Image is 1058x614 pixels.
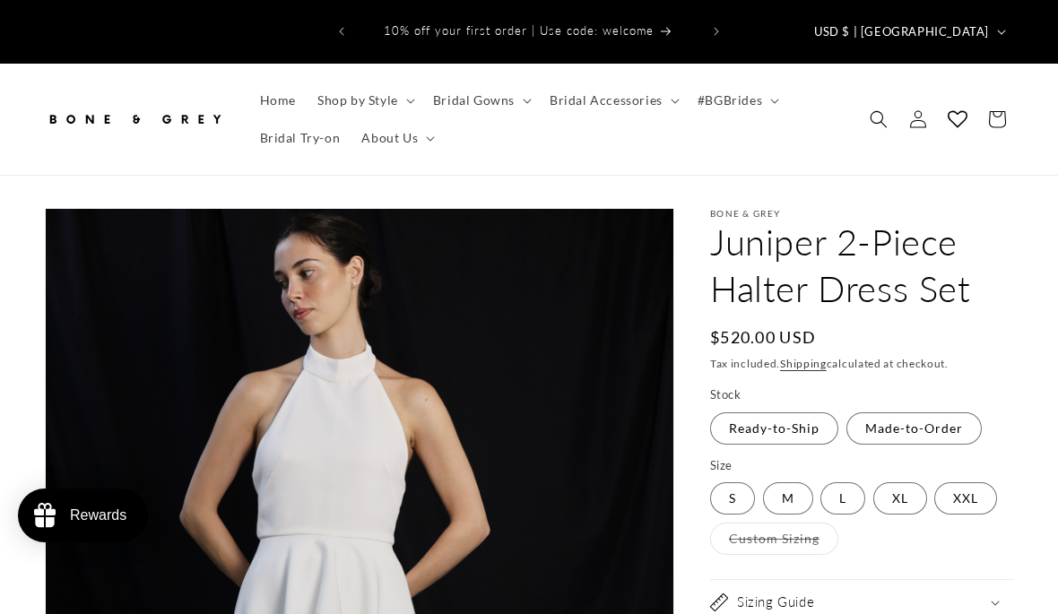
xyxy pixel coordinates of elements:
span: #BGBrides [698,92,762,108]
label: XXL [934,482,997,515]
p: Bone & Grey [710,208,1013,219]
summary: Bridal Gowns [422,82,539,119]
label: XL [873,482,927,515]
img: Bone and Grey Bridal [45,99,224,139]
label: M [763,482,813,515]
span: About Us [361,130,418,146]
a: Shipping [780,357,827,370]
span: Home [260,92,296,108]
h2: Sizing Guide [737,593,814,611]
a: Bone and Grey Bridal [39,92,231,145]
span: Shop by Style [317,92,398,108]
span: $520.00 USD [710,325,816,350]
label: Ready-to-Ship [710,412,838,445]
label: S [710,482,755,515]
label: L [820,482,865,515]
span: Bridal Accessories [550,92,663,108]
span: Bridal Try-on [260,130,341,146]
button: Next announcement [697,14,736,48]
div: Rewards [70,507,126,523]
summary: Shop by Style [307,82,422,119]
legend: Stock [710,386,742,404]
label: Made-to-Order [846,412,982,445]
summary: Bridal Accessories [539,82,687,119]
h1: Juniper 2-Piece Halter Dress Set [710,219,1013,312]
a: Home [249,82,307,119]
label: Custom Sizing [710,523,838,555]
summary: #BGBrides [687,82,786,119]
summary: About Us [351,119,442,157]
span: 10% off your first order | Use code: welcome [384,23,654,38]
button: Previous announcement [322,14,361,48]
span: Bridal Gowns [433,92,515,108]
button: USD $ | [GEOGRAPHIC_DATA] [803,14,1013,48]
span: USD $ | [GEOGRAPHIC_DATA] [814,23,989,41]
legend: Size [710,457,734,475]
summary: Search [859,99,898,139]
div: Tax included. calculated at checkout. [710,355,1013,373]
a: Bridal Try-on [249,119,351,157]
